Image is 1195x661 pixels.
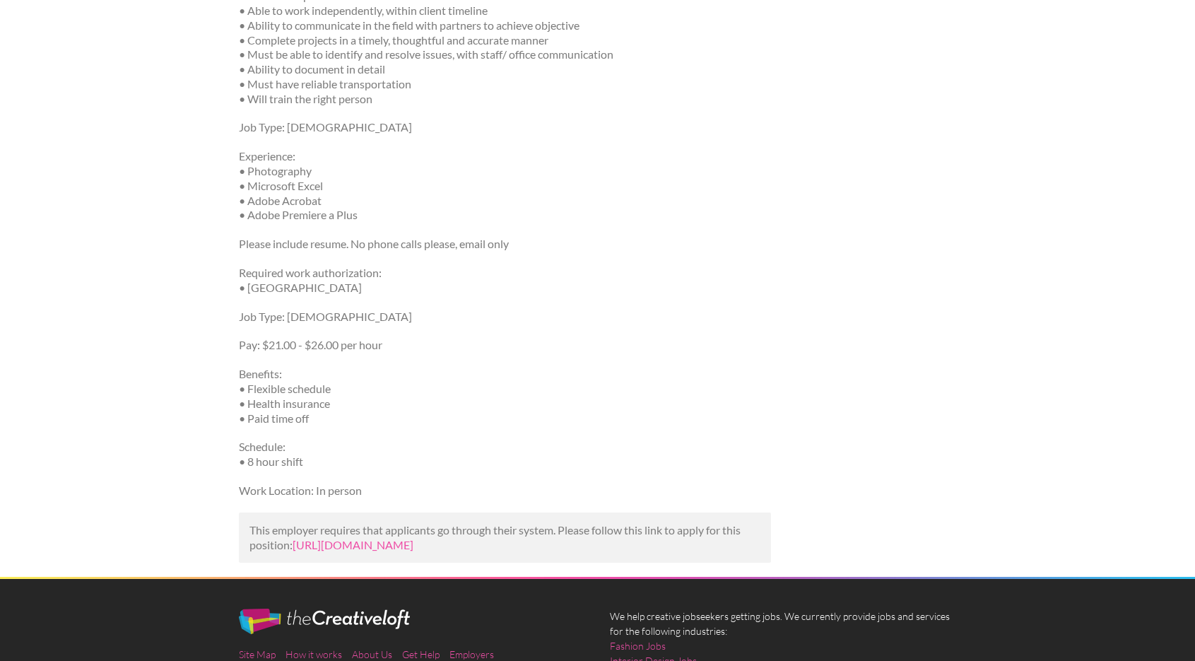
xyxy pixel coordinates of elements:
[239,484,771,498] p: Work Location: In person
[239,120,771,135] p: Job Type: [DEMOGRAPHIC_DATA]
[239,338,771,353] p: Pay: $21.00 - $26.00 per hour
[239,237,771,252] p: Please include resume. No phone calls please, email only
[239,648,276,660] a: Site Map
[239,367,771,426] p: Benefits: • Flexible schedule • Health insurance • Paid time off
[249,523,760,553] p: This employer requires that applicants go through their system. Please follow this link to apply ...
[352,648,392,660] a: About Us
[239,310,771,324] p: Job Type: [DEMOGRAPHIC_DATA]
[610,638,666,653] a: Fashion Jobs
[293,538,413,551] a: [URL][DOMAIN_NAME]
[239,266,771,296] p: Required work authorization: • [GEOGRAPHIC_DATA]
[402,648,440,660] a: Get Help
[449,648,494,660] a: Employers
[239,440,771,469] p: Schedule: • 8 hour shift
[239,149,771,223] p: Experience: • Photography • Microsoft Excel • Adobe Acrobat • Adobe Premiere a Plus
[239,609,410,634] img: The Creative Loft
[285,648,342,660] a: How it works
